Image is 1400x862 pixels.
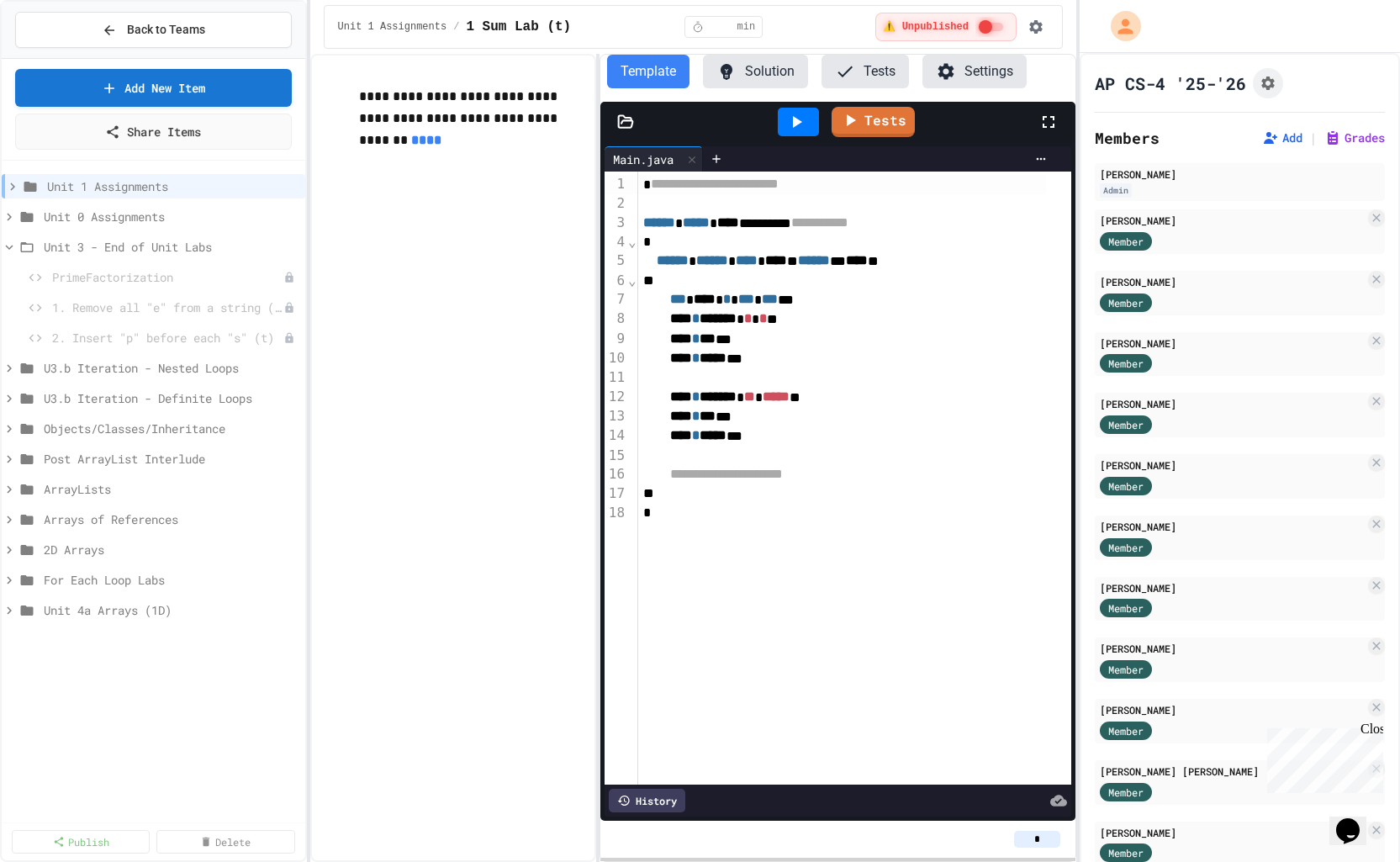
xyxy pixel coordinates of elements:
span: | [1309,128,1318,148]
span: Fold line [627,234,637,250]
button: Settings [922,55,1027,88]
div: [PERSON_NAME] [1100,457,1365,473]
span: Unit 1 Assignments [47,177,298,195]
div: ⚠️ Students cannot see this content! Click the toggle to publish it and make it visible to your c... [875,13,1016,41]
span: Unit 3 - End of Unit Labs [44,238,298,256]
div: Unpublished [283,302,295,314]
div: Main.java [605,146,703,172]
span: Unit 4a Arrays (1D) [44,601,298,619]
div: 8 [605,309,627,329]
span: PrimeFactorization [52,268,283,286]
button: Template [607,55,689,88]
span: Arrays of References [44,510,298,528]
a: Tests [832,107,915,137]
span: / [453,20,459,34]
span: Member [1108,540,1144,555]
iframe: chat widget [1329,795,1383,845]
div: [PERSON_NAME] [1100,396,1365,411]
div: [PERSON_NAME] [1100,702,1365,717]
a: Add New Item [15,69,292,107]
div: 2 [605,194,627,213]
span: min [737,20,756,34]
button: Back to Teams [15,12,292,48]
div: Unpublished [283,272,295,283]
span: Objects/Classes/Inheritance [44,420,298,437]
button: Add [1262,130,1302,146]
div: 1 [605,175,627,194]
span: Member [1108,662,1144,677]
span: 2. Insert "p" before each "s" (t) [52,329,283,346]
span: Member [1108,600,1144,616]
a: Share Items [15,114,292,150]
h2: Members [1095,126,1160,150]
div: [PERSON_NAME] [1100,274,1365,289]
span: Member [1108,785,1144,800]
div: History [609,789,685,812]
div: 12 [605,388,627,407]
div: 17 [605,484,627,503]
div: Unpublished [283,332,295,344]
button: Tests [822,55,909,88]
a: Publish [12,830,150,854]
div: 18 [605,504,627,522]
span: Member [1108,479,1144,494]
div: Main.java [605,151,682,168]
span: Fold line [627,272,637,288]
div: 6 [605,272,627,290]
div: 11 [605,368,627,387]
div: [PERSON_NAME] [1100,167,1380,182]
div: 7 [605,290,627,309]
span: 2D Arrays [44,541,298,558]
span: Member [1108,417,1144,432]
div: 14 [605,426,627,446]
div: 13 [605,407,627,426]
div: [PERSON_NAME] [1100,825,1365,840]
div: [PERSON_NAME] [1100,336,1365,351]
span: Unit 1 Assignments [338,20,447,34]
span: Post ArrayList Interlude [44,450,298,468]
div: [PERSON_NAME] [1100,580,1365,595]
span: Member [1108,723,1144,738]
div: 15 [605,447,627,465]
div: 4 [605,233,627,251]
span: ⚠️ Unpublished [883,20,968,34]
button: Solution [703,55,808,88]
span: Member [1108,356,1144,371]
div: 10 [605,349,627,368]
div: Admin [1100,183,1132,198]
h1: AP CS-4 '25-'26 [1095,71,1246,95]
div: 9 [605,330,627,349]
div: 5 [605,251,627,271]
span: Member [1108,845,1144,860]
div: [PERSON_NAME] [PERSON_NAME] [1100,764,1365,779]
div: Chat with us now!Close [7,7,116,107]
span: 1 Sum Lab (t) [466,17,571,37]
span: 1. Remove all "e" from a string (t) [52,299,283,316]
div: 16 [605,465,627,484]
button: Grades [1324,130,1385,146]
span: U3.b Iteration - Nested Loops [44,359,298,377]
button: Assignment Settings [1253,68,1283,98]
a: Delete [156,830,294,854]
div: My Account [1093,7,1145,45]
div: [PERSON_NAME] [1100,519,1365,534]
span: For Each Loop Labs [44,571,298,589]
span: U3.b Iteration - Definite Loops [44,389,298,407]
iframe: chat widget [1260,722,1383,793]
span: Member [1108,295,1144,310]
span: Member [1108,234,1144,249]
div: 3 [605,214,627,233]
div: [PERSON_NAME] [1100,641,1365,656]
span: Back to Teams [127,21,205,39]
span: Unit 0 Assignments [44,208,298,225]
span: ArrayLists [44,480,298,498]
div: [PERSON_NAME] [1100,213,1365,228]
